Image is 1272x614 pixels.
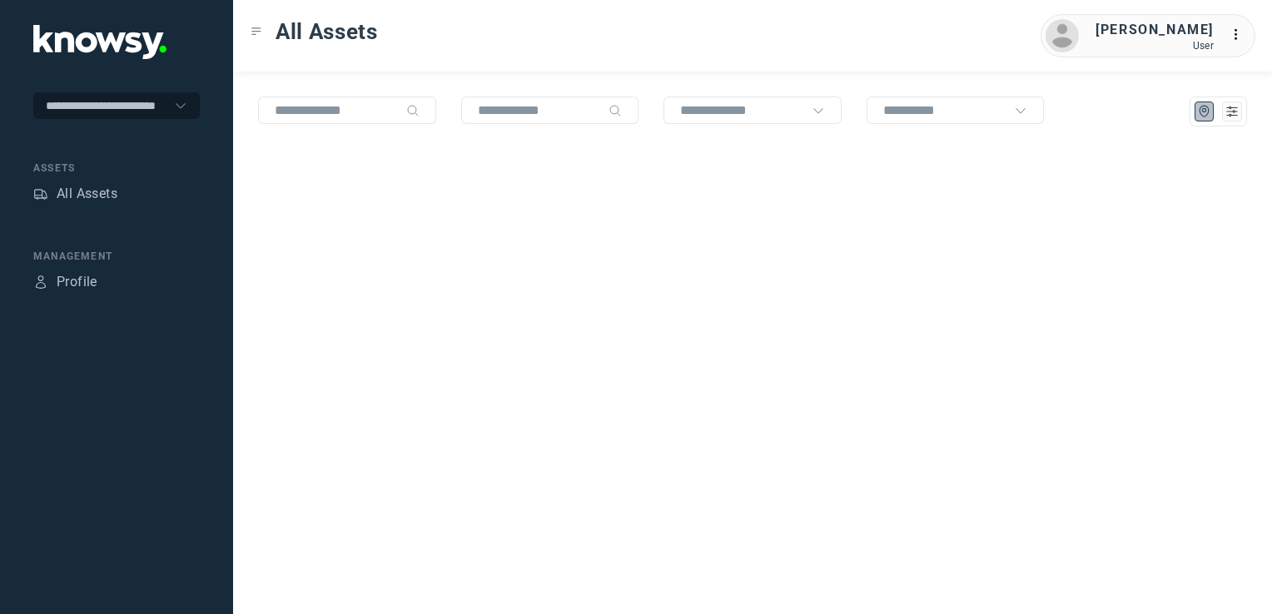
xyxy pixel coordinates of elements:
[1225,104,1240,119] div: List
[1096,20,1214,40] div: [PERSON_NAME]
[33,184,117,204] a: AssetsAll Assets
[1231,28,1248,41] tspan: ...
[1197,104,1212,119] div: Map
[406,104,420,117] div: Search
[33,275,48,290] div: Profile
[1230,25,1250,47] div: :
[57,272,97,292] div: Profile
[1230,25,1250,45] div: :
[57,184,117,204] div: All Assets
[609,104,622,117] div: Search
[1096,40,1214,52] div: User
[33,249,200,264] div: Management
[33,272,97,292] a: ProfileProfile
[33,25,166,59] img: Application Logo
[33,186,48,201] div: Assets
[1046,19,1079,52] img: avatar.png
[251,26,262,37] div: Toggle Menu
[276,17,378,47] span: All Assets
[33,161,200,176] div: Assets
